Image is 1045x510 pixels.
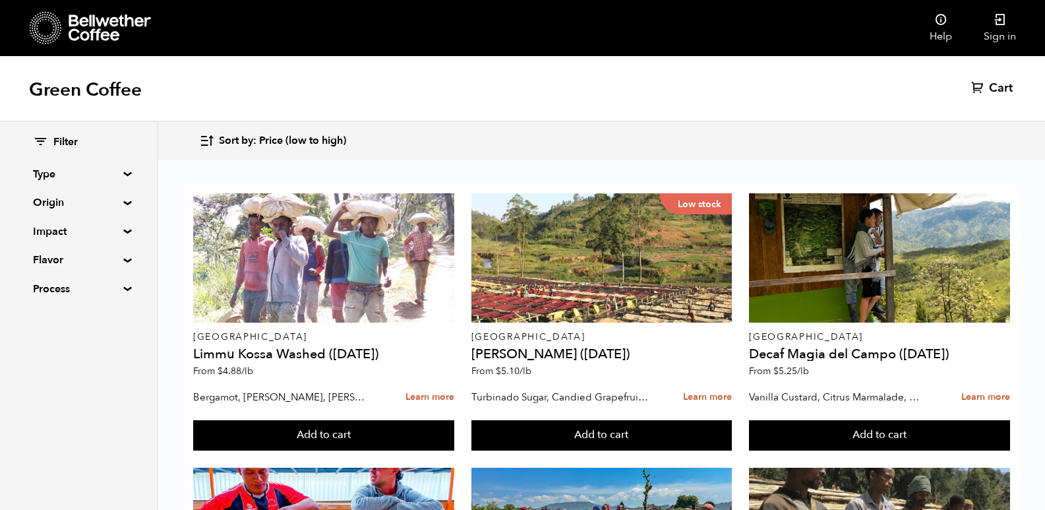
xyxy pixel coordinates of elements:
[471,387,649,407] p: Turbinado Sugar, Candied Grapefruit, Spiced Plum
[29,78,142,102] h1: Green Coffee
[989,80,1013,96] span: Cart
[193,420,454,451] button: Add to cart
[520,365,531,377] span: /lb
[33,224,124,239] summary: Impact
[405,383,454,412] a: Learn more
[773,365,779,377] span: $
[471,420,732,451] button: Add to cart
[199,125,346,156] button: Sort by: Price (low to high)
[53,135,78,150] span: Filter
[773,365,809,377] bdi: 5.25
[219,134,346,148] span: Sort by: Price (low to high)
[471,365,531,377] span: From
[496,365,531,377] bdi: 5.10
[33,281,124,297] summary: Process
[33,195,124,210] summary: Origin
[33,252,124,268] summary: Flavor
[471,333,732,342] p: [GEOGRAPHIC_DATA]
[971,80,1016,96] a: Cart
[749,333,1010,342] p: [GEOGRAPHIC_DATA]
[218,365,223,377] span: $
[659,193,732,214] p: Low stock
[471,348,732,361] h4: [PERSON_NAME] ([DATE])
[193,333,454,342] p: [GEOGRAPHIC_DATA]
[33,166,124,182] summary: Type
[471,193,732,323] a: Low stock
[683,383,732,412] a: Learn more
[193,387,371,407] p: Bergamot, [PERSON_NAME], [PERSON_NAME]
[241,365,253,377] span: /lb
[749,387,926,407] p: Vanilla Custard, Citrus Marmalade, Caramel
[797,365,809,377] span: /lb
[193,365,253,377] span: From
[193,348,454,361] h4: Limmu Kossa Washed ([DATE])
[749,420,1010,451] button: Add to cart
[496,365,501,377] span: $
[749,365,809,377] span: From
[961,383,1010,412] a: Learn more
[749,348,1010,361] h4: Decaf Magia del Campo ([DATE])
[218,365,253,377] bdi: 4.88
